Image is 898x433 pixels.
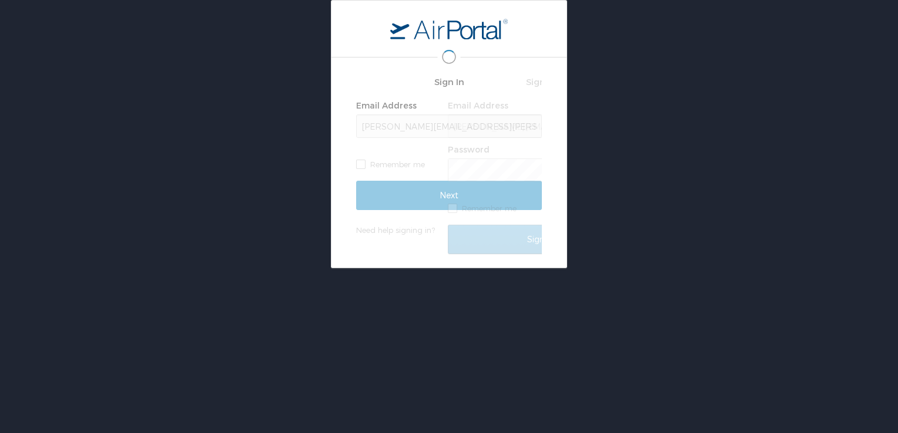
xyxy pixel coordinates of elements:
label: Password [448,144,490,154]
label: Email Address [448,100,508,110]
h2: Sign In [356,75,542,89]
input: Next [356,181,542,210]
h2: Sign In [448,75,634,89]
label: Remember me [448,199,634,217]
input: Sign In [448,225,634,254]
label: Email Address [356,100,417,110]
img: logo [390,18,508,39]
